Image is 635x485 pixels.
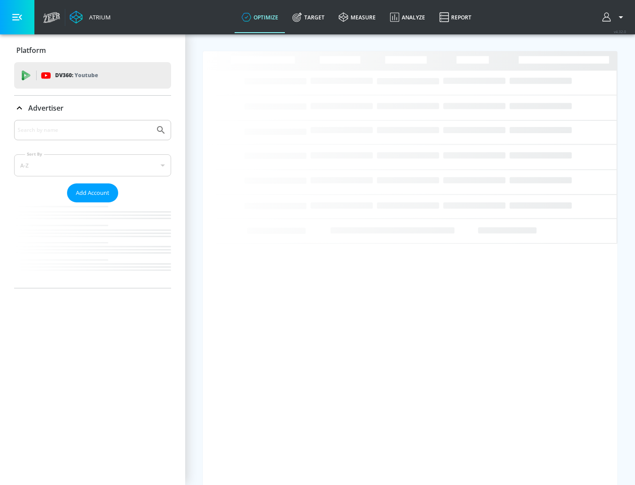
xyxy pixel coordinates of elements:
div: Atrium [86,13,111,21]
label: Sort By [25,151,44,157]
div: A-Z [14,154,171,176]
a: Analyze [383,1,432,33]
nav: list of Advertiser [14,202,171,288]
div: Platform [14,38,171,63]
p: Youtube [75,71,98,80]
p: DV360: [55,71,98,80]
div: Advertiser [14,120,171,288]
a: optimize [235,1,285,33]
p: Advertiser [28,103,63,113]
a: Target [285,1,332,33]
button: Add Account [67,183,118,202]
div: DV360: Youtube [14,62,171,89]
span: v 4.32.0 [614,29,626,34]
span: Add Account [76,188,109,198]
a: Atrium [70,11,111,24]
div: Advertiser [14,96,171,120]
a: measure [332,1,383,33]
p: Platform [16,45,46,55]
input: Search by name [18,124,151,136]
a: Report [432,1,478,33]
